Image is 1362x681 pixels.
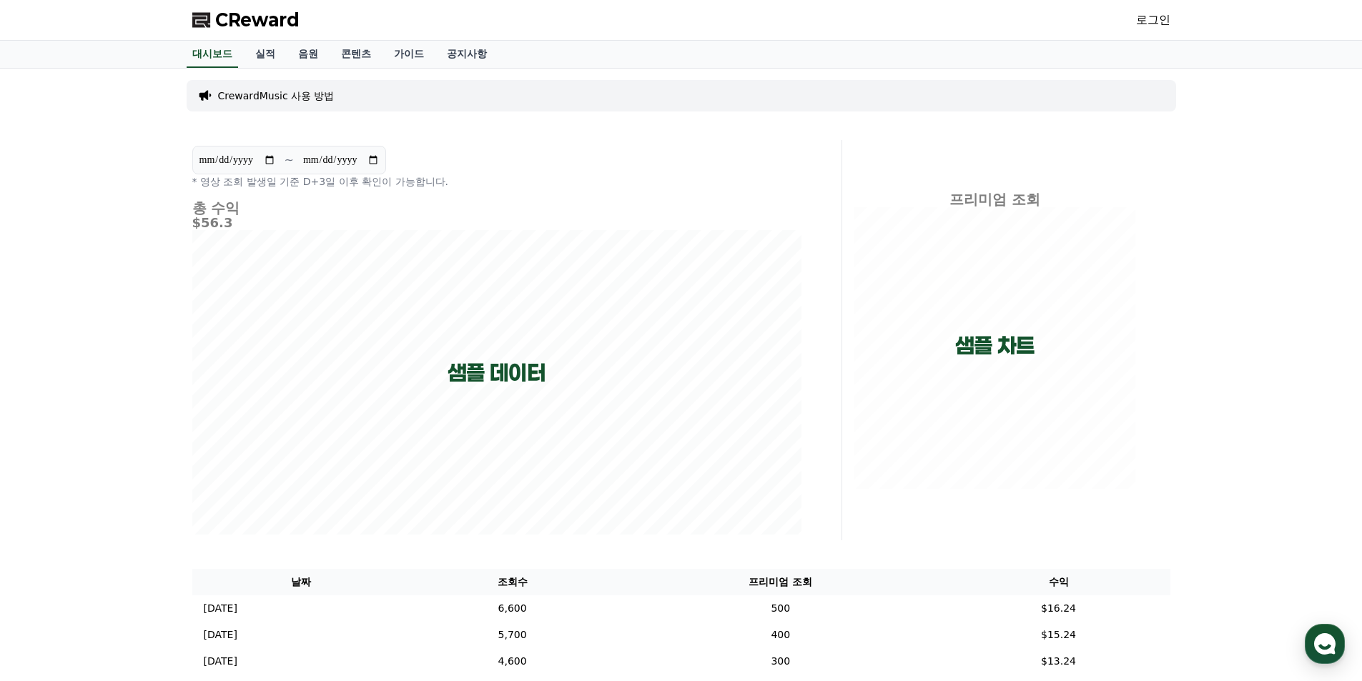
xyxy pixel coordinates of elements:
[947,622,1170,648] td: $15.24
[192,216,801,230] h5: $56.3
[614,622,947,648] td: 400
[192,174,801,189] p: * 영상 조회 발생일 기준 D+3일 이후 확인이 가능합니다.
[1136,11,1170,29] a: 로그인
[435,41,498,68] a: 공지사항
[383,41,435,68] a: 가이드
[244,41,287,68] a: 실적
[410,648,614,675] td: 4,600
[947,569,1170,595] th: 수익
[614,648,947,675] td: 300
[187,41,238,68] a: 대시보드
[854,192,1136,207] h4: 프리미엄 조회
[192,200,801,216] h4: 총 수익
[614,595,947,622] td: 500
[45,474,54,486] span: 홈
[218,89,335,103] a: CrewardMusic 사용 방법
[131,475,148,487] span: 대화
[184,453,275,489] a: 설정
[410,595,614,622] td: 6,600
[221,474,238,486] span: 설정
[204,627,237,642] p: [DATE]
[192,9,300,31] a: CReward
[947,648,1170,675] td: $13.24
[287,41,330,68] a: 음원
[94,453,184,489] a: 대화
[204,601,237,616] p: [DATE]
[410,622,614,648] td: 5,700
[330,41,383,68] a: 콘텐츠
[192,569,411,595] th: 날짜
[410,569,614,595] th: 조회수
[4,453,94,489] a: 홈
[614,569,947,595] th: 프리미엄 조회
[215,9,300,31] span: CReward
[947,595,1170,622] td: $16.24
[448,360,546,386] p: 샘플 데이터
[955,333,1035,359] p: 샘플 차트
[285,151,294,169] p: ~
[204,654,237,669] p: [DATE]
